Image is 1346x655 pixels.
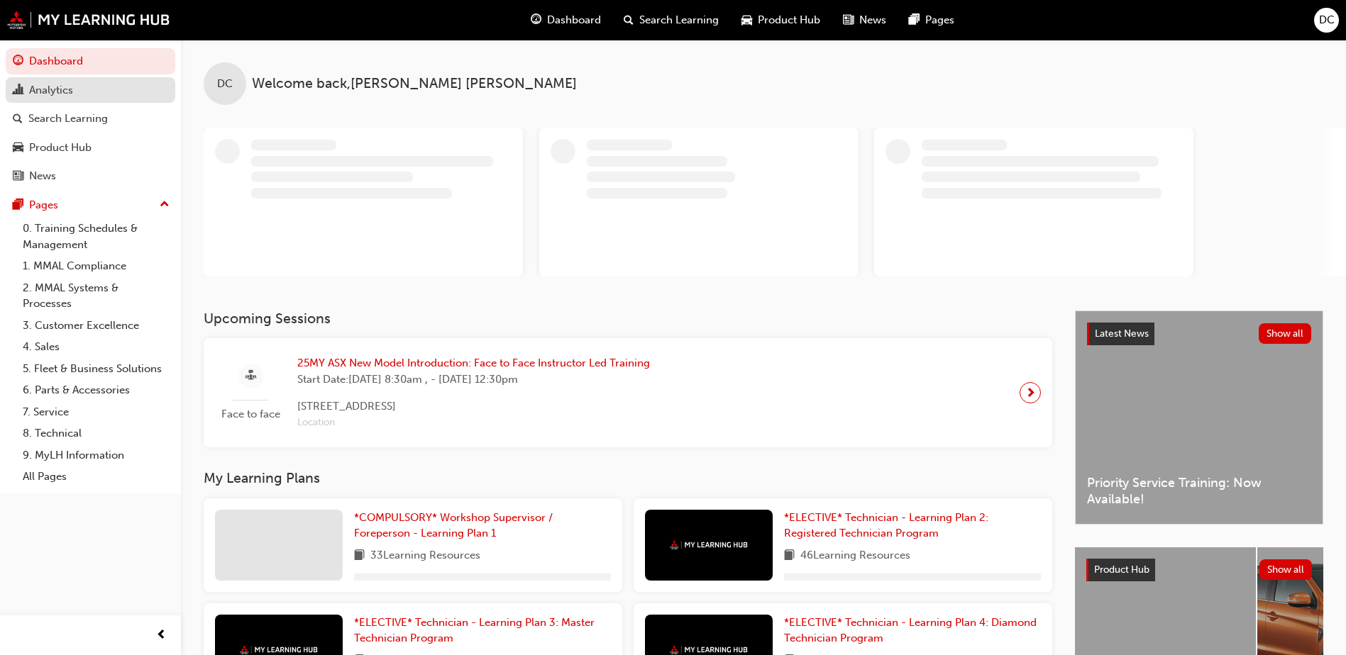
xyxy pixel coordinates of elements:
[204,470,1052,486] h3: My Learning Plans
[17,255,175,277] a: 1. MMAL Compliance
[6,192,175,218] button: Pages
[28,111,108,127] div: Search Learning
[6,135,175,161] a: Product Hub
[1095,327,1149,340] span: Latest News
[6,77,175,103] a: Analytics
[800,547,910,565] span: 46 Learning Resources
[531,11,541,29] span: guage-icon
[354,547,365,565] span: book-icon
[297,415,650,431] span: Location
[354,616,595,645] span: *ELECTIVE* Technician - Learning Plan 3: Master Technician Program
[784,547,795,565] span: book-icon
[215,349,1041,436] a: Face to face25MY ASX New Model Introduction: Face to Face Instructor Led TrainingStart Date:[DATE...
[1259,559,1313,580] button: Show all
[17,466,175,488] a: All Pages
[784,616,1037,645] span: *ELECTIVE* Technician - Learning Plan 4: Diamond Technician Program
[354,510,611,542] a: *COMPULSORY* Workshop Supervisor / Foreperson - Learning Plan 1
[29,168,56,184] div: News
[204,310,1052,327] h3: Upcoming Sessions
[6,106,175,132] a: Search Learning
[1075,310,1323,525] a: Latest NewsShow allPriority Service Training: Now Available!
[215,406,286,422] span: Face to face
[898,6,966,35] a: pages-iconPages
[784,510,1041,542] a: *ELECTIVE* Technician - Learning Plan 2: Registered Technician Program
[1259,323,1312,344] button: Show all
[246,367,256,385] span: sessionType_FACE_TO_FACE-icon
[297,355,650,371] span: 25MY ASX New Model Introduction: Face to Face Instructor Led Training
[909,11,920,29] span: pages-icon
[1087,475,1311,507] span: Priority Service Training: Now Available!
[297,371,650,388] span: Start Date: [DATE] 8:30am , - [DATE] 12:30pm
[13,199,23,212] span: pages-icon
[160,196,170,214] span: up-icon
[17,315,175,337] a: 3. Customer Excellence
[17,277,175,315] a: 2. MMAL Systems & Processes
[832,6,898,35] a: news-iconNews
[925,12,954,28] span: Pages
[1319,12,1335,28] span: DC
[217,76,233,92] span: DC
[758,12,820,28] span: Product Hub
[670,540,748,549] img: mmal
[859,12,886,28] span: News
[6,163,175,189] a: News
[297,398,650,415] span: [STREET_ADDRESS]
[843,11,854,29] span: news-icon
[17,379,175,401] a: 6. Parts & Accessories
[1314,8,1339,33] button: DC
[7,11,170,29] img: mmal
[252,76,577,92] span: Welcome back , [PERSON_NAME] [PERSON_NAME]
[730,6,832,35] a: car-iconProduct Hub
[17,358,175,380] a: 5. Fleet & Business Solutions
[354,615,611,646] a: *ELECTIVE* Technician - Learning Plan 3: Master Technician Program
[17,401,175,423] a: 7. Service
[17,422,175,444] a: 8. Technical
[13,170,23,183] span: news-icon
[1087,323,1311,345] a: Latest NewsShow all
[13,142,23,155] span: car-icon
[519,6,612,35] a: guage-iconDashboard
[612,6,730,35] a: search-iconSearch Learning
[13,113,23,125] span: search-icon
[370,547,480,565] span: 33 Learning Resources
[741,11,752,29] span: car-icon
[624,11,634,29] span: search-icon
[13,84,23,97] span: chart-icon
[29,82,73,99] div: Analytics
[240,645,318,654] img: mmal
[17,336,175,358] a: 4. Sales
[29,140,92,156] div: Product Hub
[17,218,175,255] a: 0. Training Schedules & Management
[784,615,1041,646] a: *ELECTIVE* Technician - Learning Plan 4: Diamond Technician Program
[784,511,988,540] span: *ELECTIVE* Technician - Learning Plan 2: Registered Technician Program
[17,444,175,466] a: 9. MyLH Information
[547,12,601,28] span: Dashboard
[670,645,748,654] img: mmal
[29,197,58,213] div: Pages
[6,45,175,192] button: DashboardAnalyticsSearch LearningProduct HubNews
[1025,383,1036,403] span: next-icon
[354,511,553,540] span: *COMPULSORY* Workshop Supervisor / Foreperson - Learning Plan 1
[13,55,23,68] span: guage-icon
[156,627,167,644] span: prev-icon
[1094,564,1149,576] span: Product Hub
[639,12,719,28] span: Search Learning
[6,48,175,74] a: Dashboard
[1086,559,1312,581] a: Product HubShow all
